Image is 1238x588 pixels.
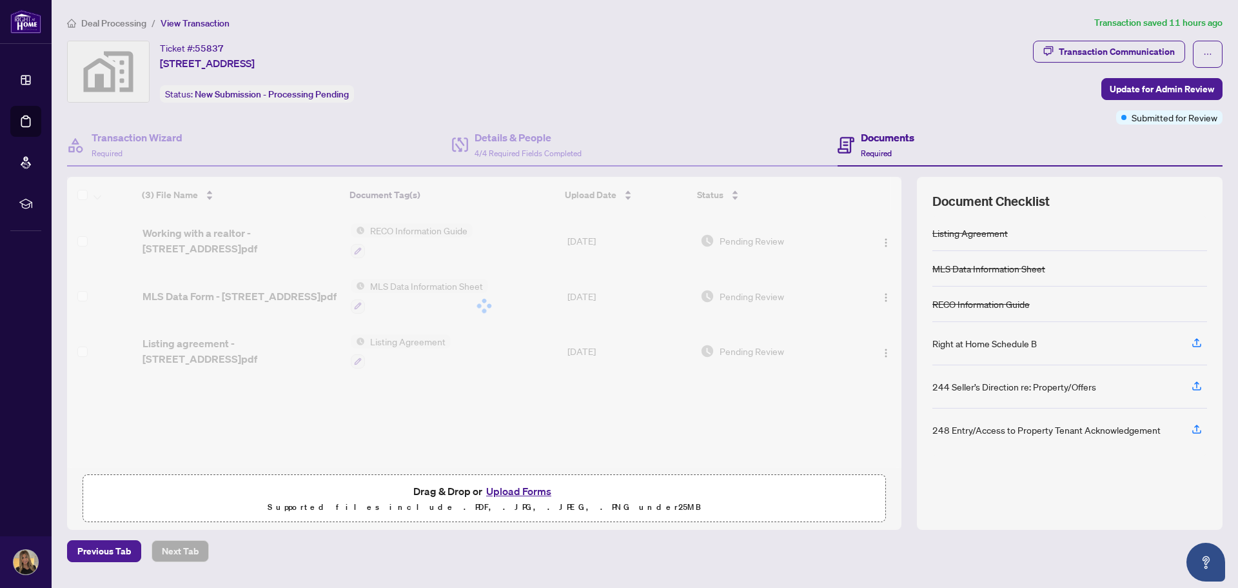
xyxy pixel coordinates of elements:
[1132,110,1217,125] span: Submitted for Review
[482,483,555,500] button: Upload Forms
[932,261,1045,276] div: MLS Data Information Sheet
[1186,543,1225,582] button: Open asap
[195,43,224,54] span: 55837
[92,148,123,158] span: Required
[83,475,885,523] span: Drag & Drop orUpload FormsSupported files include .PDF, .JPG, .JPEG, .PNG under25MB
[14,550,38,574] img: Profile Icon
[475,148,582,158] span: 4/4 Required Fields Completed
[160,85,354,103] div: Status:
[932,380,1096,394] div: 244 Seller’s Direction re: Property/Offers
[160,56,255,71] span: [STREET_ADDRESS]
[1059,41,1175,62] div: Transaction Communication
[67,19,76,28] span: home
[195,88,349,100] span: New Submission - Processing Pending
[161,17,230,29] span: View Transaction
[932,226,1008,240] div: Listing Agreement
[152,540,209,562] button: Next Tab
[160,41,224,56] div: Ticket #:
[152,15,155,30] li: /
[932,192,1050,210] span: Document Checklist
[861,130,914,145] h4: Documents
[10,10,41,34] img: logo
[92,130,182,145] h4: Transaction Wizard
[1110,79,1214,99] span: Update for Admin Review
[475,130,582,145] h4: Details & People
[1203,50,1212,59] span: ellipsis
[68,41,149,102] img: svg%3e
[77,541,131,562] span: Previous Tab
[1101,78,1223,100] button: Update for Admin Review
[932,423,1161,437] div: 248 Entry/Access to Property Tenant Acknowledgement
[932,336,1037,350] div: Right at Home Schedule B
[67,540,141,562] button: Previous Tab
[91,500,878,515] p: Supported files include .PDF, .JPG, .JPEG, .PNG under 25 MB
[932,297,1030,311] div: RECO Information Guide
[1033,41,1185,63] button: Transaction Communication
[861,148,892,158] span: Required
[1094,15,1223,30] article: Transaction saved 11 hours ago
[413,483,555,500] span: Drag & Drop or
[81,17,146,29] span: Deal Processing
